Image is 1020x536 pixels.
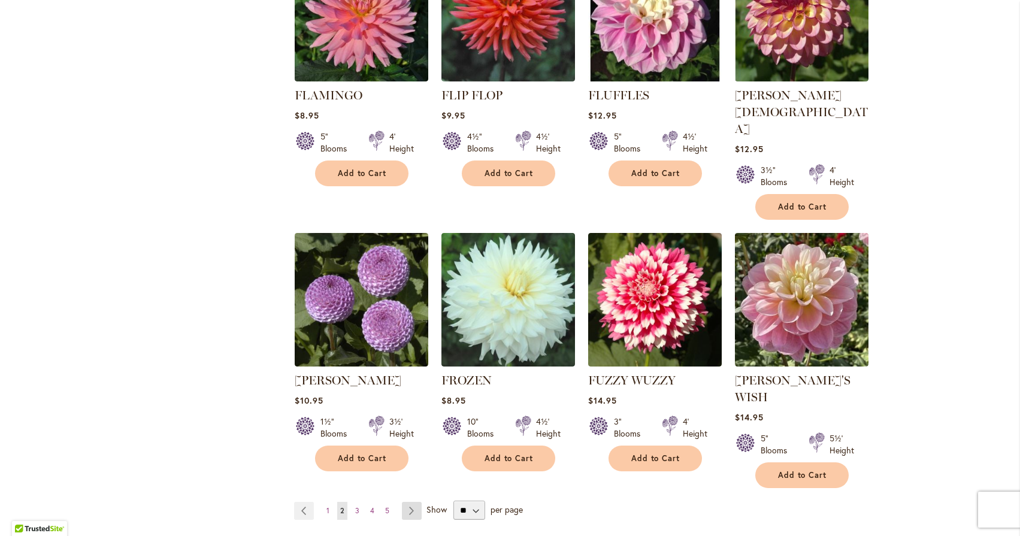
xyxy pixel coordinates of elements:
span: Add to Cart [338,168,387,178]
div: 4½' Height [683,131,707,155]
a: FROZEN [441,373,492,387]
span: 4 [370,506,374,515]
a: FLIP FLOP [441,72,575,84]
div: 3½' Height [389,416,414,440]
a: 4 [367,502,377,520]
a: [PERSON_NAME] [295,373,401,387]
span: Add to Cart [631,453,680,464]
button: Add to Cart [755,462,849,488]
a: Gabbie's Wish [735,358,868,369]
div: 4½' Height [536,416,561,440]
a: FLUFFLES [588,72,722,84]
a: FLAMINGO [295,88,362,102]
div: 5½' Height [830,432,854,456]
a: [PERSON_NAME][DEMOGRAPHIC_DATA] [735,88,868,136]
iframe: Launch Accessibility Center [9,493,43,527]
span: $9.95 [441,110,465,121]
a: 1 [323,502,332,520]
button: Add to Cart [609,161,702,186]
span: Add to Cart [485,453,534,464]
button: Add to Cart [315,161,408,186]
img: FUZZY WUZZY [588,233,722,367]
button: Add to Cart [462,161,555,186]
div: 5" Blooms [614,131,647,155]
span: $14.95 [735,411,764,423]
span: $14.95 [588,395,617,406]
span: 3 [355,506,359,515]
span: Add to Cart [631,168,680,178]
a: FLIP FLOP [441,88,503,102]
span: Add to Cart [338,453,387,464]
a: FRANK HOLMES [295,358,428,369]
div: 5" Blooms [320,131,354,155]
button: Add to Cart [609,446,702,471]
a: 5 [382,502,392,520]
span: $10.95 [295,395,323,406]
img: FRANK HOLMES [295,233,428,367]
span: Show [426,504,447,515]
img: Gabbie's Wish [735,233,868,367]
a: 3 [352,502,362,520]
span: Add to Cart [778,470,827,480]
a: Frozen [441,358,575,369]
span: Add to Cart [778,202,827,212]
div: 3" Blooms [614,416,647,440]
span: $8.95 [295,110,319,121]
div: 1½" Blooms [320,416,354,440]
span: $12.95 [588,110,617,121]
div: 5" Blooms [761,432,794,456]
span: 1 [326,506,329,515]
div: 3½" Blooms [761,164,794,188]
a: FLAMINGO [295,72,428,84]
a: FUZZY WUZZY [588,373,676,387]
a: [PERSON_NAME]'S WISH [735,373,850,404]
span: Add to Cart [485,168,534,178]
div: 4' Height [830,164,854,188]
a: FUZZY WUZZY [588,358,722,369]
span: 5 [385,506,389,515]
span: per page [491,504,523,515]
button: Add to Cart [462,446,555,471]
img: Frozen [441,233,575,367]
a: FLUFFLES [588,88,649,102]
span: $12.95 [735,143,764,155]
div: 4' Height [389,131,414,155]
div: 4½" Blooms [467,131,501,155]
span: 2 [340,506,344,515]
button: Add to Cart [315,446,408,471]
button: Add to Cart [755,194,849,220]
div: 4' Height [683,416,707,440]
span: $8.95 [441,395,466,406]
div: 10" Blooms [467,416,501,440]
a: Foxy Lady [735,72,868,84]
div: 4½' Height [536,131,561,155]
